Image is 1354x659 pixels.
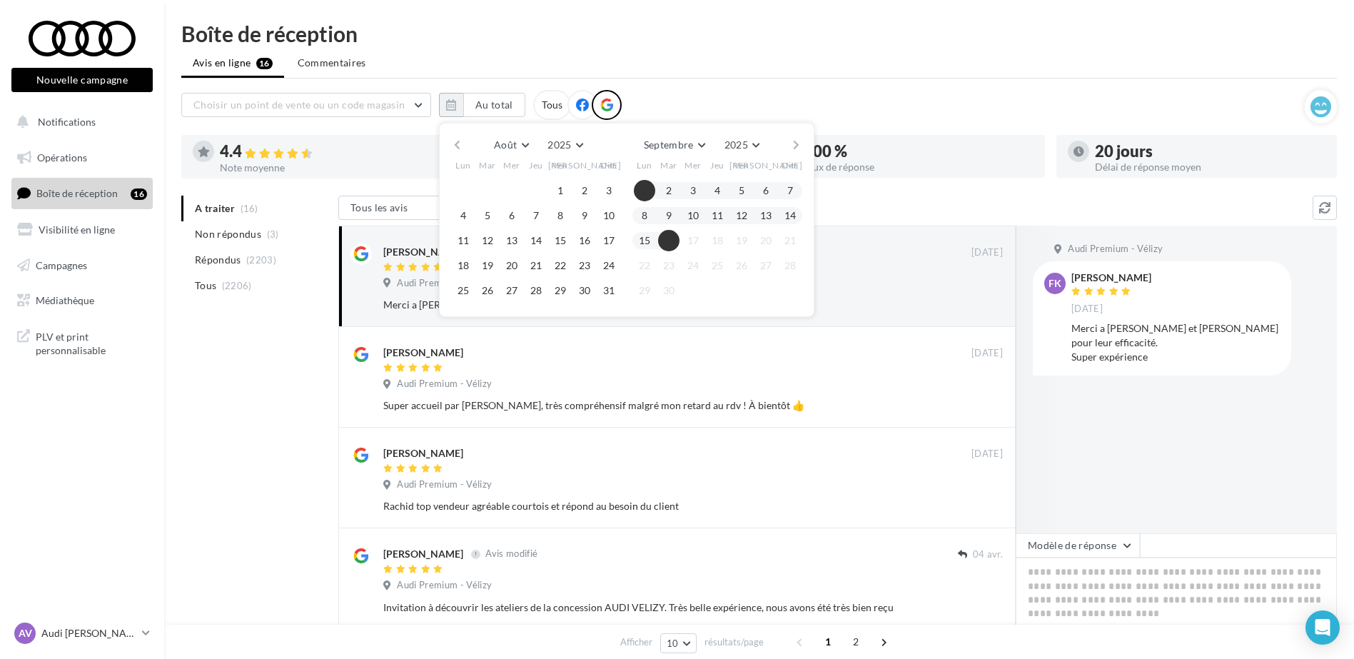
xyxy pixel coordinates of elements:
button: 14 [525,230,547,251]
button: 17 [598,230,620,251]
div: [PERSON_NAME] [1071,273,1151,283]
button: 22 [550,255,571,276]
span: [DATE] [971,347,1003,360]
span: [DATE] [1071,303,1103,316]
button: 10 [660,633,697,653]
div: Boîte de réception [181,23,1337,44]
a: PLV et print personnalisable [9,321,156,363]
a: Médiathèque [9,286,156,316]
button: 21 [779,230,801,251]
button: 19 [731,230,752,251]
button: 11 [453,230,474,251]
span: (3) [267,228,279,240]
span: Non répondus [195,227,261,241]
a: AV Audi [PERSON_NAME] [11,620,153,647]
button: 10 [682,205,704,226]
span: (2206) [222,280,252,291]
span: Avis modifié [485,548,537,560]
span: Jeu [529,159,543,171]
span: Tous les avis [350,201,408,213]
button: 2 [658,180,679,201]
button: 17 [682,230,704,251]
button: Au total [439,93,525,117]
span: Août [494,139,517,151]
button: 24 [598,255,620,276]
div: Rachid top vendeur agréable courtois et répond au besoin du client [383,499,910,513]
button: 5 [731,180,752,201]
span: Choisir un point de vente ou un code magasin [193,99,405,111]
button: 20 [501,255,522,276]
button: Modèle de réponse [1016,533,1140,558]
a: Campagnes [9,251,156,281]
div: Merci a [PERSON_NAME] et [PERSON_NAME] pour leur efficacité. Super expérience [1071,321,1280,364]
button: 24 [682,255,704,276]
button: 23 [658,255,679,276]
span: Lun [637,159,652,171]
span: 04 avr. [973,548,1003,561]
a: Boîte de réception16 [9,178,156,208]
div: [PERSON_NAME] [383,446,463,461]
span: Campagnes [36,258,87,271]
button: Août [488,135,534,155]
button: 27 [755,255,777,276]
div: [PERSON_NAME] [383,346,463,360]
div: Invitation à découvrir les ateliers de la concession AUDI VELIZY. Très belle expérience, nous avo... [383,600,910,615]
button: 20 [755,230,777,251]
span: Audi Premium - Vélizy [397,277,492,290]
span: Mer [503,159,520,171]
button: Tous les avis [338,196,481,220]
span: 1 [817,630,839,653]
button: 18 [453,255,474,276]
button: 30 [658,280,679,301]
button: Au total [463,93,525,117]
div: 100 % [804,144,1034,159]
button: 7 [525,205,547,226]
button: 19 [477,255,498,276]
div: Tous [533,90,571,120]
span: PLV et print personnalisable [36,327,147,358]
button: Septembre [638,135,711,155]
button: 1 [550,180,571,201]
button: 2 [574,180,595,201]
button: Nouvelle campagne [11,68,153,92]
span: Audi Premium - Vélizy [397,478,492,491]
button: 4 [707,180,728,201]
button: 23 [574,255,595,276]
button: 25 [453,280,474,301]
button: 13 [501,230,522,251]
button: 16 [574,230,595,251]
span: Afficher [620,635,652,649]
button: 29 [550,280,571,301]
span: Jeu [710,159,724,171]
div: Délai de réponse moyen [1095,162,1325,172]
span: Répondus [195,253,241,267]
span: [PERSON_NAME] [548,159,622,171]
p: Audi [PERSON_NAME] [41,626,136,640]
span: Audi Premium - Vélizy [397,579,492,592]
button: 27 [501,280,522,301]
span: Audi Premium - Vélizy [397,378,492,391]
span: AV [19,626,32,640]
span: Dim [782,159,799,171]
a: Opérations [9,143,156,173]
button: 18 [707,230,728,251]
span: Mar [660,159,677,171]
button: 13 [755,205,777,226]
button: 21 [525,255,547,276]
button: 15 [634,230,655,251]
button: 8 [634,205,655,226]
button: 1 [634,180,655,201]
button: 3 [682,180,704,201]
button: 25 [707,255,728,276]
button: 2025 [542,135,588,155]
button: 14 [779,205,801,226]
button: 31 [598,280,620,301]
span: résultats/page [704,635,764,649]
span: [PERSON_NAME] [729,159,803,171]
button: 8 [550,205,571,226]
button: 6 [501,205,522,226]
span: Opérations [37,151,87,164]
span: Boîte de réception [36,187,118,199]
button: 11 [707,205,728,226]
